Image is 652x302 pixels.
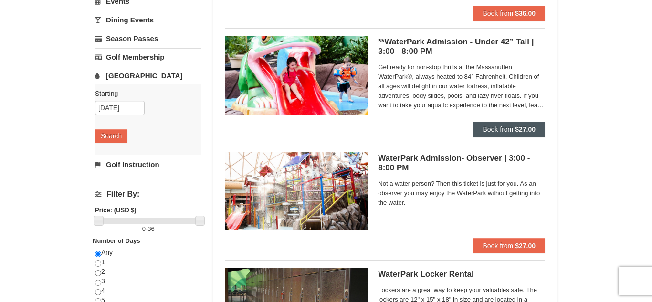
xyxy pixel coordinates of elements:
[93,237,140,244] strong: Number of Days
[515,125,536,133] strong: $27.00
[473,6,545,21] button: Book from $36.00
[95,67,201,84] a: [GEOGRAPHIC_DATA]
[95,48,201,66] a: Golf Membership
[515,10,536,17] strong: $36.00
[378,179,545,208] span: Not a water person? Then this ticket is just for you. As an observer you may enjoy the WaterPark ...
[95,11,201,29] a: Dining Events
[483,125,513,133] span: Book from
[378,270,545,279] h5: WaterPark Locker Rental
[378,154,545,173] h5: WaterPark Admission- Observer | 3:00 - 8:00 PM
[225,152,368,230] img: 6619917-1066-60f46fa6.jpg
[95,207,137,214] strong: Price: (USD $)
[142,225,146,232] span: 0
[515,242,536,250] strong: $27.00
[147,225,154,232] span: 36
[473,122,545,137] button: Book from $27.00
[95,129,127,143] button: Search
[483,10,513,17] span: Book from
[225,36,368,114] img: 6619917-1062-d161e022.jpg
[473,238,545,253] button: Book from $27.00
[95,89,194,98] label: Starting
[95,190,201,198] h4: Filter By:
[95,30,201,47] a: Season Passes
[95,224,201,234] label: -
[483,242,513,250] span: Book from
[378,37,545,56] h5: **WaterPark Admission - Under 42” Tall | 3:00 - 8:00 PM
[378,62,545,110] span: Get ready for non-stop thrills at the Massanutten WaterPark®, always heated to 84° Fahrenheit. Ch...
[95,156,201,173] a: Golf Instruction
